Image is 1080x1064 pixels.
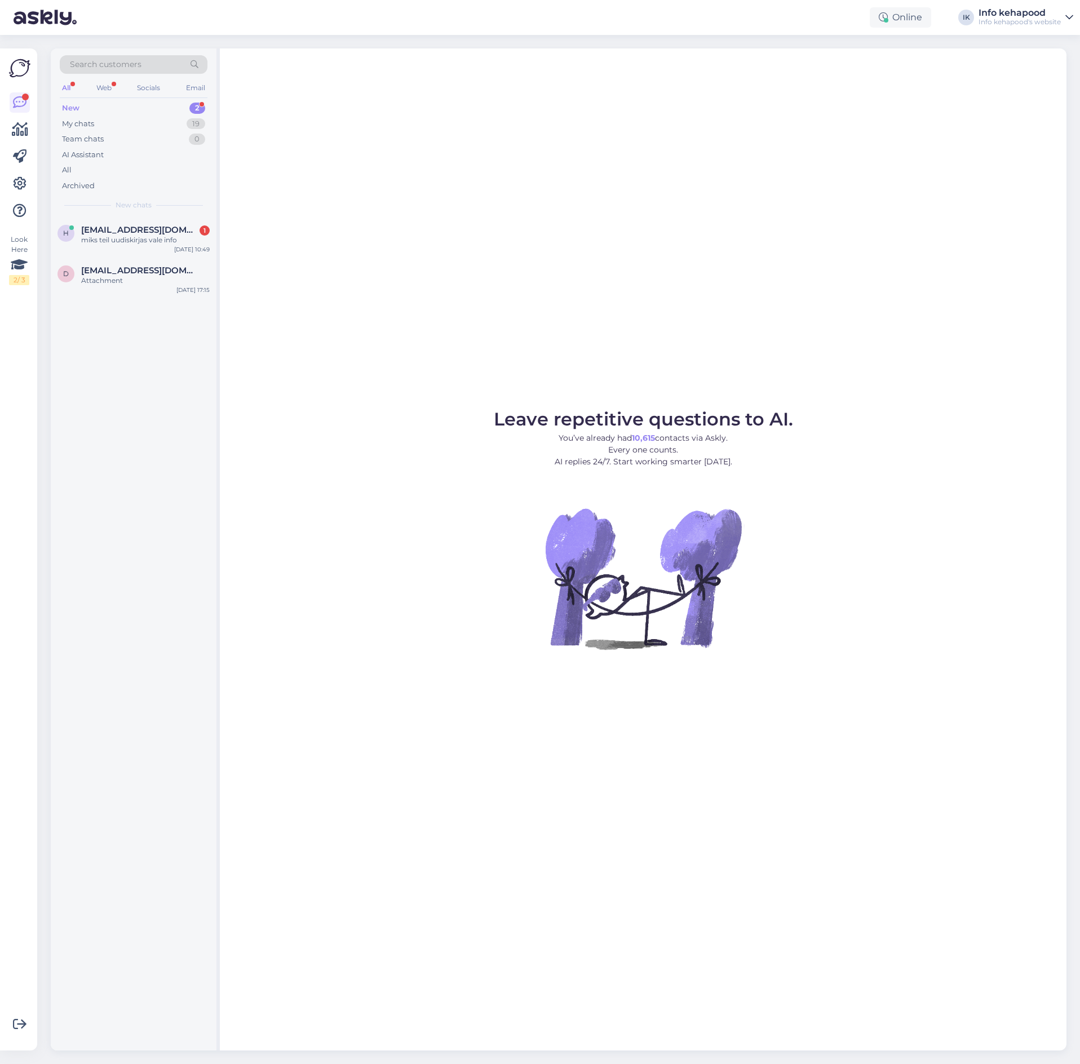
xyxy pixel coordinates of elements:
div: 0 [189,134,205,145]
span: Leave repetitive questions to AI. [494,408,793,430]
div: IK [958,10,974,25]
div: 19 [187,118,205,130]
a: Info kehapoodInfo kehapood's website [979,8,1073,26]
div: All [62,165,72,176]
div: Email [184,81,207,95]
div: Web [94,81,114,95]
div: Socials [135,81,162,95]
div: [DATE] 10:49 [174,245,210,254]
span: dourou.xristina@yahoo.gr [81,265,198,276]
div: Archived [62,180,95,192]
div: New [62,103,79,114]
div: 2 [189,103,205,114]
div: Info kehapood [979,8,1061,17]
span: d [63,269,69,278]
div: 2 / 3 [9,275,29,285]
div: 1 [200,225,210,236]
div: All [60,81,73,95]
span: havih55236@bitmens.com [81,225,198,235]
img: Askly Logo [9,57,30,79]
div: Look Here [9,234,29,285]
img: No Chat active [542,477,745,680]
span: h [63,229,69,237]
div: AI Assistant [62,149,104,161]
div: Online [870,7,931,28]
span: New chats [116,200,152,210]
div: My chats [62,118,94,130]
div: Team chats [62,134,104,145]
div: [DATE] 17:15 [176,286,210,294]
div: Attachment [81,276,210,286]
div: Info kehapood's website [979,17,1061,26]
span: Search customers [70,59,141,70]
div: miks teil uudiskirjas vale info [81,235,210,245]
b: 10,615 [632,433,655,443]
p: You’ve already had contacts via Askly. Every one counts. AI replies 24/7. Start working smarter [... [494,432,793,468]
